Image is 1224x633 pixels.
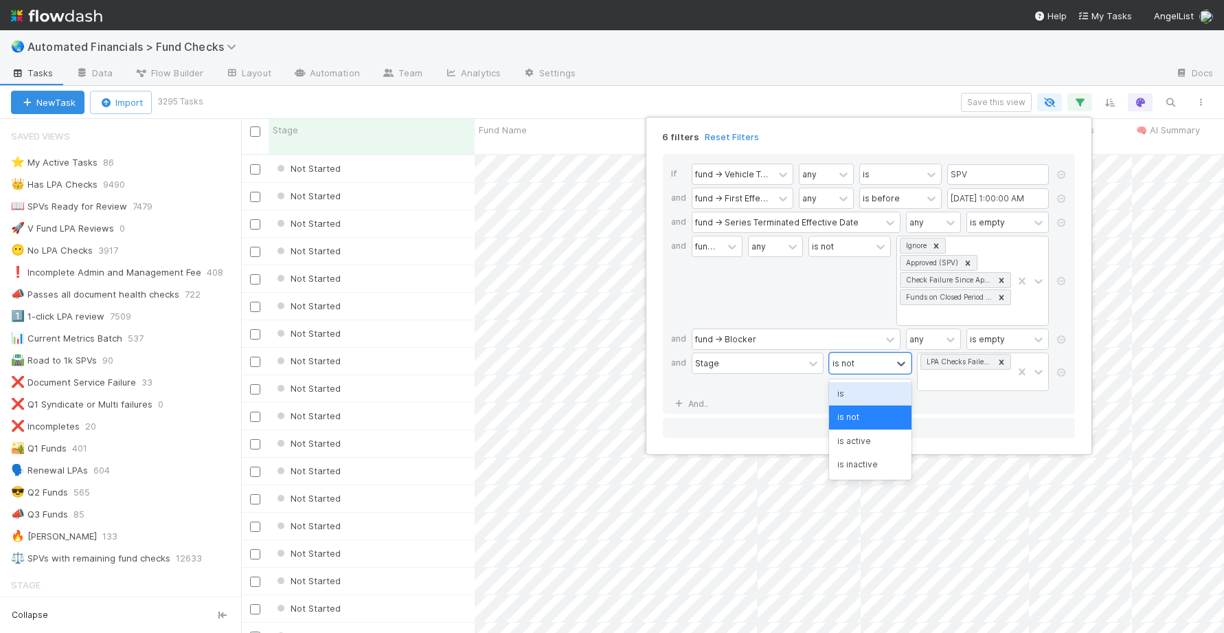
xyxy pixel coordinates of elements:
div: fund -> Vehicle Type [695,168,771,180]
div: is not [829,406,911,429]
div: any [909,216,924,228]
div: and [671,188,692,212]
div: is empty [970,333,1005,345]
div: and [671,236,692,329]
div: is empty [970,216,1005,228]
div: any [751,240,766,252]
button: Or if... [663,418,1075,438]
div: is inactive [829,453,911,476]
div: Approved (SPV) [902,256,960,270]
div: and [671,212,692,236]
div: If [671,164,692,188]
div: is [829,382,911,406]
div: Funds on Closed Period Accounting [902,290,994,304]
div: any [802,168,817,180]
span: 6 filters [662,131,699,143]
div: and [671,353,692,394]
a: And.. [671,394,714,414]
div: any [909,333,924,345]
div: Ignore [902,238,929,253]
div: is [863,168,870,180]
div: fund -> Blocker [695,333,756,345]
div: is not [832,357,854,369]
a: Reset Filters [705,131,759,143]
div: is before [863,192,900,204]
div: Stage [695,357,719,369]
div: fund -> Series Terminated Effective Date [695,216,859,228]
div: any [802,192,817,204]
div: fund -> Stage [695,240,720,252]
div: LPA Checks Failed to Run [922,355,994,369]
div: fund -> First Effective Close At [695,192,771,204]
div: is not [812,240,834,252]
div: is active [829,430,911,453]
div: and [671,329,692,353]
div: Check Failure Since Approved (SPV) [902,273,994,287]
